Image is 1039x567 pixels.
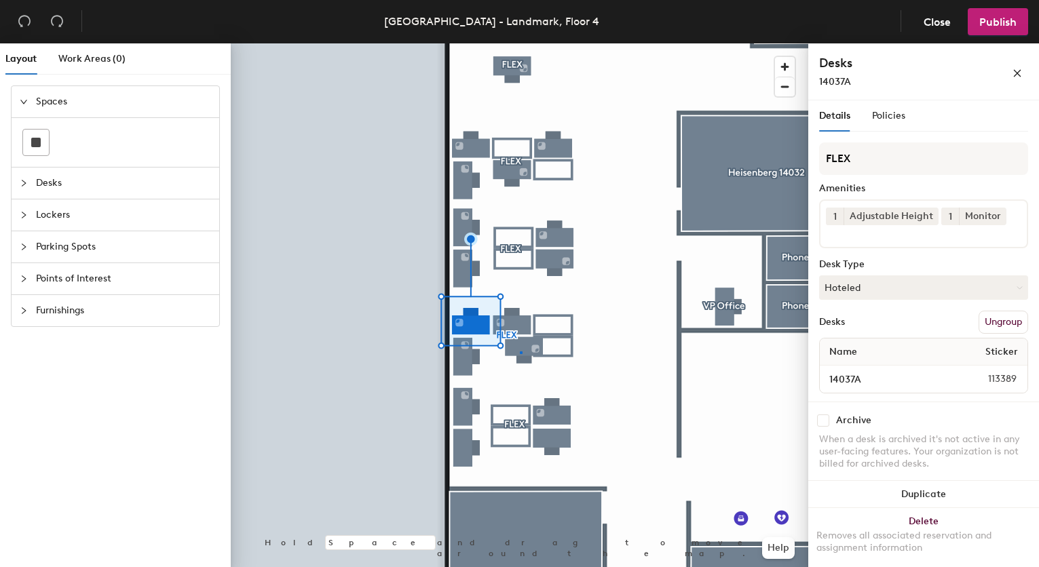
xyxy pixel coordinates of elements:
[959,208,1006,225] div: Monitor
[20,243,28,251] span: collapsed
[924,16,951,28] span: Close
[816,530,1031,554] div: Removes all associated reservation and assignment information
[819,183,1028,194] div: Amenities
[58,53,126,64] span: Work Areas (0)
[36,86,211,117] span: Spaces
[912,8,962,35] button: Close
[823,340,864,364] span: Name
[20,275,28,283] span: collapsed
[36,168,211,199] span: Desks
[979,311,1028,334] button: Ungroup
[18,14,31,28] span: undo
[819,275,1028,300] button: Hoteled
[20,98,28,106] span: expanded
[979,340,1025,364] span: Sticker
[823,370,956,389] input: Unnamed desk
[11,8,38,35] button: Undo (⌘ + Z)
[941,208,959,225] button: 1
[826,208,844,225] button: 1
[20,307,28,315] span: collapsed
[968,8,1028,35] button: Publish
[1013,69,1022,78] span: close
[819,259,1028,270] div: Desk Type
[5,53,37,64] span: Layout
[36,295,211,326] span: Furnishings
[819,433,1028,470] div: When a desk is archived it's not active in any user-facing features. Your organization is not bil...
[819,317,845,328] div: Desks
[384,13,599,30] div: [GEOGRAPHIC_DATA] - Landmark, Floor 4
[836,415,871,426] div: Archive
[20,211,28,219] span: collapsed
[819,76,851,87] span: 14037A
[20,179,28,187] span: collapsed
[819,110,850,121] span: Details
[808,481,1039,508] button: Duplicate
[43,8,71,35] button: Redo (⌘ + ⇧ + Z)
[949,210,952,224] span: 1
[36,263,211,294] span: Points of Interest
[819,54,968,72] h4: Desks
[36,199,211,231] span: Lockers
[833,210,837,224] span: 1
[956,372,1025,387] span: 113389
[36,231,211,262] span: Parking Spots
[872,110,905,121] span: Policies
[844,208,939,225] div: Adjustable Height
[762,537,795,559] button: Help
[979,16,1017,28] span: Publish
